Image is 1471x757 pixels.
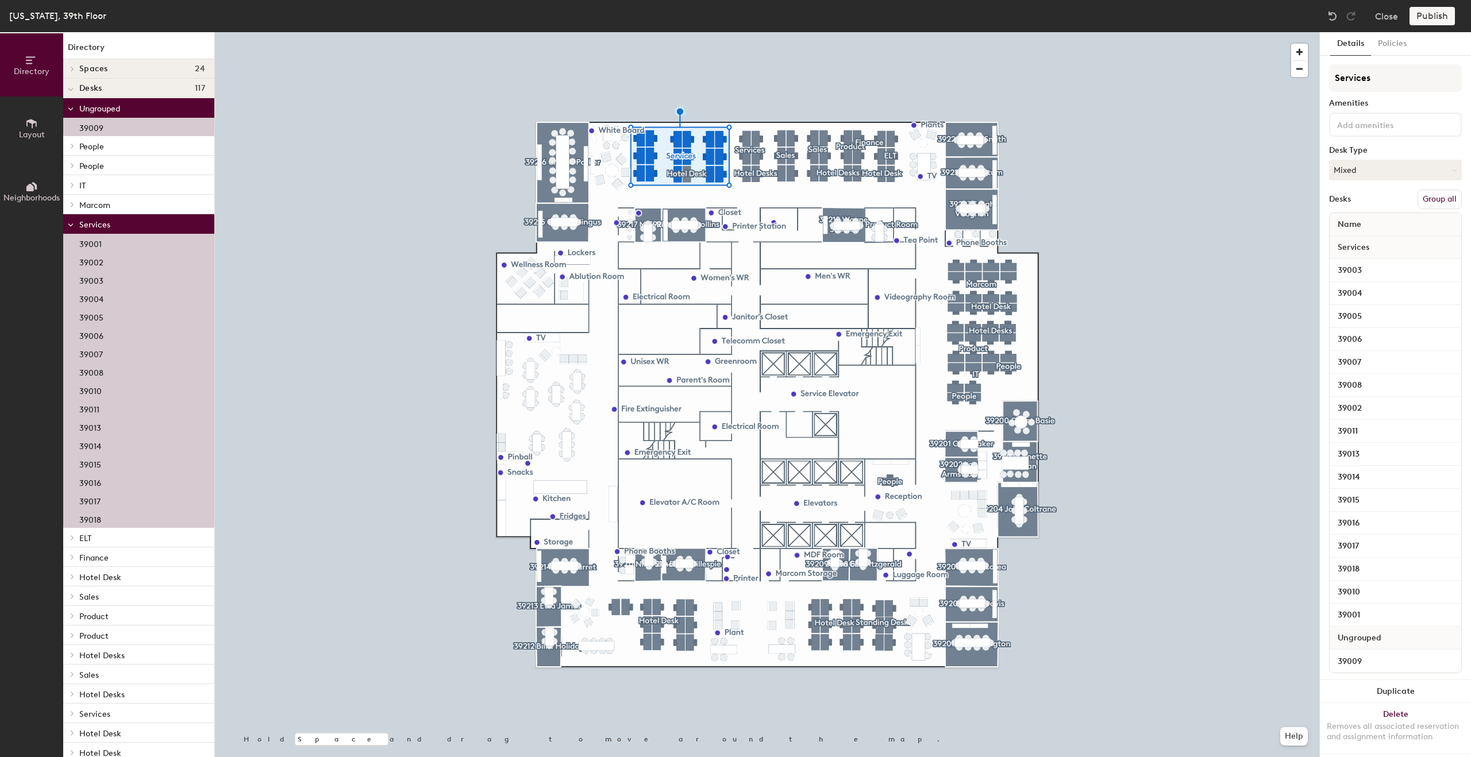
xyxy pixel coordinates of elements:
[79,729,121,739] span: Hotel Desk
[1320,703,1471,754] button: DeleteRemoves all associated reservation and assignment information
[79,383,102,396] p: 39010
[1280,727,1308,746] button: Help
[1332,400,1459,416] input: Unnamed desk
[1332,214,1367,235] span: Name
[63,41,214,59] h1: Directory
[79,651,125,661] span: Hotel Desks
[195,84,205,93] span: 117
[79,346,103,360] p: 39007
[1332,561,1459,577] input: Unnamed desk
[79,273,103,286] p: 39003
[79,142,104,152] span: People
[1332,377,1459,393] input: Unnamed desk
[19,130,45,140] span: Layout
[1332,331,1459,347] input: Unnamed desk
[79,457,101,470] p: 39015
[1332,538,1459,554] input: Unnamed desk
[1329,160,1462,180] button: Mixed
[79,534,91,543] span: ELT
[1327,721,1464,742] div: Removes all associated reservation and assignment information
[1335,117,1438,131] input: Add amenities
[1332,446,1459,462] input: Unnamed desk
[1329,146,1462,155] div: Desk Type
[79,161,104,171] span: People
[1332,423,1459,439] input: Unnamed desk
[1329,195,1351,204] div: Desks
[79,220,110,230] span: Services
[1418,190,1462,209] button: Group all
[1332,262,1459,279] input: Unnamed desk
[79,512,101,525] p: 39018
[79,291,103,304] p: 39004
[79,592,99,602] span: Sales
[79,365,103,378] p: 39008
[1371,32,1414,56] button: Policies
[1320,680,1471,703] button: Duplicate
[1327,10,1338,22] img: Undo
[79,120,103,133] p: 39009
[79,328,103,341] p: 39006
[9,9,106,23] div: [US_STATE], 39th Floor
[1332,607,1459,623] input: Unnamed desk
[79,181,86,191] span: IT
[79,401,99,415] p: 39011
[79,200,110,210] span: Marcom
[1332,469,1459,485] input: Unnamed desk
[79,236,102,249] p: 39001
[79,709,110,719] span: Services
[1332,237,1375,258] span: Services
[79,612,109,621] span: Product
[195,64,205,74] span: 24
[79,493,101,507] p: 39017
[1332,584,1459,600] input: Unnamed desk
[1345,10,1357,22] img: Redo
[1375,7,1398,25] button: Close
[79,670,99,680] span: Sales
[1332,628,1387,648] span: Ungrouped
[79,64,108,74] span: Spaces
[79,553,109,563] span: Finance
[1330,32,1371,56] button: Details
[14,67,49,76] span: Directory
[79,420,101,433] p: 39013
[79,438,101,451] p: 39014
[79,254,103,268] p: 39002
[1332,285,1459,302] input: Unnamed desk
[79,573,121,582] span: Hotel Desk
[3,193,60,203] span: Neighborhoods
[1329,99,1462,108] div: Amenities
[1332,354,1459,370] input: Unnamed desk
[1332,492,1459,508] input: Unnamed desk
[79,310,103,323] p: 39005
[1332,308,1459,325] input: Unnamed desk
[79,104,120,114] span: Ungrouped
[1332,515,1459,531] input: Unnamed desk
[79,631,109,641] span: Product
[79,475,101,488] p: 39016
[79,690,125,700] span: Hotel Desks
[1332,653,1459,669] input: Unnamed desk
[79,84,102,93] span: Desks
